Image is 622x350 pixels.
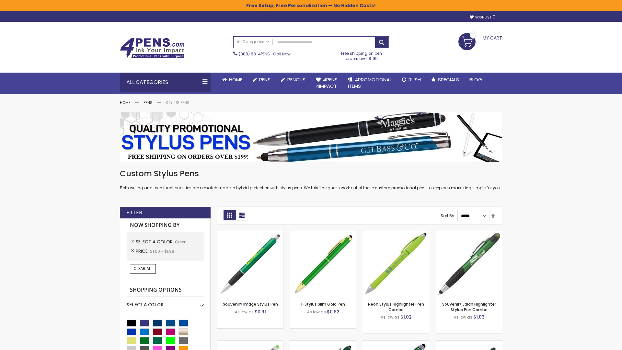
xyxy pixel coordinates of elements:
[290,231,356,297] img: I-Stylus Slim Gold-Green
[150,249,174,254] span: $1.00 - $1.99
[217,231,283,236] a: Souvenir® Image Stylus Pen-Green
[464,73,487,87] a: Blog
[441,213,454,218] label: Sort By
[223,301,278,307] a: Souvenir® Image Stylus Pen
[248,73,276,87] a: Pens
[224,210,236,220] strong: Grid
[239,51,292,57] span: - Call Now!
[217,231,283,297] img: Souvenir® Image Stylus Pen-Green
[290,340,356,346] a: Custom Soft Touch® Metal Pens with Stylus-Green
[217,340,283,346] a: Islander Softy Gel with Stylus - ColorJet Imprint-Green
[400,314,412,320] span: $1.02
[120,38,185,59] img: 4Pens Custom Pens and Promotional Products
[229,76,242,83] span: Home
[175,239,187,245] span: Green
[436,231,502,297] img: Souvenir® Jalan Highlighter Stylus Pen Combo-Green
[217,73,248,87] a: Home
[409,76,421,83] span: Rush
[166,100,190,105] strong: Stylus Pens
[348,76,392,89] span: 4PROMOTIONAL ITEMS
[470,15,496,20] a: Wishlist
[120,100,131,105] a: Home
[426,73,464,87] a: Specials
[397,73,426,87] a: Rush
[136,248,150,254] span: Price
[120,73,211,92] div: All Categories
[126,209,142,216] strong: Filter
[311,73,343,94] a: 4Pens4impact
[127,218,204,232] strong: Now Shopping by
[234,37,272,47] a: All Categories
[255,309,266,315] span: $0.91
[454,314,472,320] span: As low as
[363,231,429,297] img: Neon Stylus Highlighter-Pen Combo-Green
[381,314,399,320] span: As low as
[363,340,429,346] a: Kyra Pen with Stylus and Flashlight-Green
[133,266,152,271] span: Clear All
[368,301,424,312] a: Neon Stylus Highlighter-Pen Combo
[469,76,482,83] span: Blog
[301,301,345,307] a: I-Stylus Slim Gold Pen
[136,239,175,245] span: Select A Color
[287,76,305,83] span: Pencils
[436,231,502,236] a: Souvenir® Jalan Highlighter Stylus Pen Combo-Green
[276,73,311,87] a: Pencils
[442,301,496,312] a: Souvenir® Jalan Highlighter Stylus Pen Combo
[130,264,156,273] a: Clear All
[327,309,340,315] span: $0.82
[127,283,204,297] strong: Shopping Options
[259,76,271,83] span: Pens
[438,76,459,83] span: Specials
[120,169,502,179] h1: Custom Stylus Pens
[436,340,502,346] a: Colter Stylus Twist Metal Pen-Green
[144,100,153,105] a: Pens
[235,309,254,315] span: As low as
[237,39,269,44] span: All Categories
[307,309,326,315] span: As low as
[316,76,338,89] span: 4Pens 4impact
[473,314,485,320] span: $1.03
[363,231,429,236] a: Neon Stylus Highlighter-Pen Combo-Green
[343,73,397,94] a: 4PROMOTIONALITEMS
[120,169,502,191] div: Both writing and tech functionalities are a match made in hybrid perfection with stylus pens. We ...
[239,51,270,57] a: (888) 88-4PENS
[290,231,356,236] a: I-Stylus Slim Gold-Green
[335,48,389,61] div: Free shipping on pen orders over $199
[127,297,204,308] div: Select A Color
[120,112,502,162] img: Stylus Pens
